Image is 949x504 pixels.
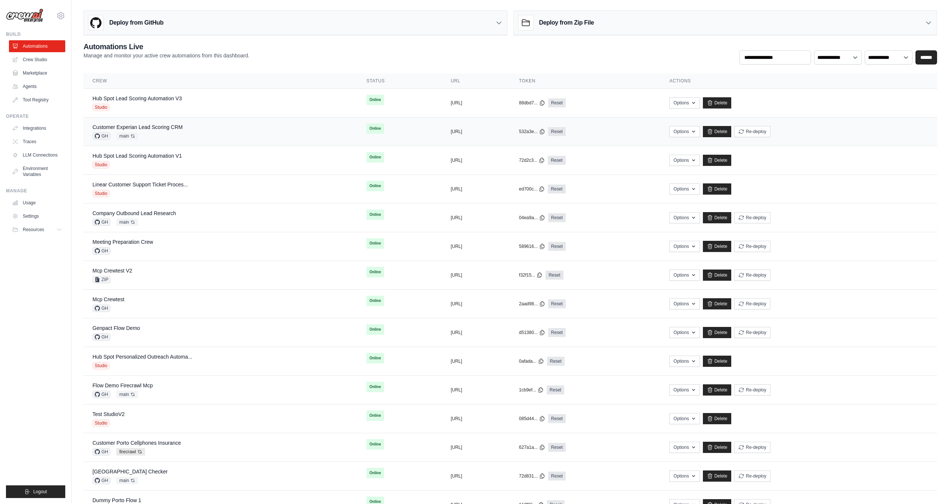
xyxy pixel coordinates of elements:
button: Re-deploy [734,384,770,396]
span: Online [367,152,384,163]
a: Reset [548,299,566,308]
span: GH [92,247,110,255]
span: Online [367,210,384,220]
button: Options [669,298,700,309]
a: Reset [548,443,566,452]
a: Reset [548,414,566,423]
a: Tool Registry [9,94,65,106]
a: Delete [703,97,732,108]
button: 88dbd7... [519,100,545,106]
button: Re-deploy [734,270,770,281]
a: Environment Variables [9,163,65,180]
button: Options [669,470,700,482]
a: Hub Spot Lead Scoring Automation V1 [92,153,182,159]
a: Reset [546,271,563,280]
button: 2aad98... [519,301,545,307]
a: Delete [703,241,732,252]
iframe: Chat Widget [912,468,949,504]
button: f32f15... [519,272,543,278]
span: Online [367,324,384,335]
span: main [116,391,138,398]
a: Delete [703,298,732,309]
div: Operate [6,113,65,119]
span: main [116,218,138,226]
h2: Automations Live [84,41,249,52]
a: Traces [9,136,65,148]
button: Re-deploy [734,126,770,137]
a: Delete [703,155,732,166]
a: Reset [548,98,566,107]
span: Online [367,123,384,134]
button: d51380... [519,330,545,336]
button: Options [669,183,700,195]
a: Reset [547,385,564,394]
button: Options [669,327,700,338]
a: Delete [703,270,732,281]
button: 627a1a... [519,444,545,450]
span: firecrawl [116,448,145,456]
button: Re-deploy [734,470,770,482]
img: Logo [6,9,43,23]
span: GH [92,132,110,140]
span: Online [367,410,384,421]
a: Reset [548,213,566,222]
div: Build [6,31,65,37]
button: 72d2c3... [519,157,545,163]
a: Reset [547,357,565,366]
a: Delete [703,212,732,223]
button: 04ea9a... [519,215,545,221]
span: GH [92,305,110,312]
a: [GEOGRAPHIC_DATA] Checker [92,469,168,475]
span: Studio [92,190,110,197]
a: Delete [703,413,732,424]
button: Re-deploy [734,442,770,453]
a: Reset [548,242,566,251]
a: Mcp Crewtest [92,296,125,302]
span: GH [92,391,110,398]
button: 72d831... [519,473,545,479]
h3: Deploy from Zip File [539,18,594,27]
a: Delete [703,126,732,137]
button: 589616... [519,243,545,249]
a: Linear Customer Support Ticket Proces... [92,182,188,188]
span: Studio [92,161,110,168]
span: Online [367,267,384,277]
a: Hub Spot Lead Scoring Automation V3 [92,95,182,101]
span: GH [92,218,110,226]
button: Options [669,212,700,223]
a: Reset [548,472,566,481]
a: Reset [548,185,565,193]
a: Delete [703,470,732,482]
th: Token [510,73,660,89]
img: GitHub Logo [88,15,103,30]
button: 0afada... [519,358,544,364]
a: Flow Demo Firecrawl Mcp [92,382,153,388]
button: Re-deploy [734,298,770,309]
span: Online [367,353,384,363]
span: Online [367,238,384,249]
a: Company Outbound Lead Research [92,210,176,216]
button: ed700c... [519,186,545,192]
button: Options [669,155,700,166]
a: LLM Connections [9,149,65,161]
span: Logout [33,489,47,495]
a: Genpact Flow Demo [92,325,140,331]
span: Studio [92,362,110,369]
a: Customer Porto Cellphones Insurance [92,440,181,446]
button: Options [669,413,700,424]
button: Options [669,126,700,137]
a: Marketplace [9,67,65,79]
a: Customer Experian Lead Scoring CRM [92,124,183,130]
a: Usage [9,197,65,209]
span: main [116,132,138,140]
button: Options [669,97,700,108]
a: Integrations [9,122,65,134]
th: Status [358,73,442,89]
p: Manage and monitor your active crew automations from this dashboard. [84,52,249,59]
a: Delete [703,327,732,338]
a: Dummy Porto Flow 1 [92,497,141,503]
span: ZIP [92,276,111,283]
button: Re-deploy [734,212,770,223]
a: Crew Studio [9,54,65,66]
button: Options [669,241,700,252]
